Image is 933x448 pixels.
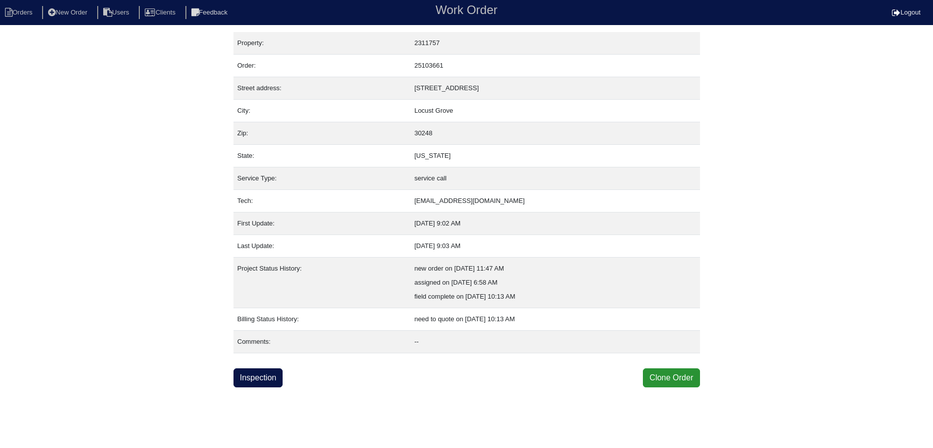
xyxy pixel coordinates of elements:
td: service call [410,167,700,190]
td: 25103661 [410,55,700,77]
td: State: [234,145,410,167]
td: Billing Status History: [234,308,410,331]
td: Order: [234,55,410,77]
td: 30248 [410,122,700,145]
td: [US_STATE] [410,145,700,167]
td: [DATE] 9:03 AM [410,235,700,258]
li: Feedback [185,6,236,20]
td: Property: [234,32,410,55]
td: 2311757 [410,32,700,55]
a: New Order [42,9,95,16]
a: Logout [892,9,920,16]
div: field complete on [DATE] 10:13 AM [414,290,696,304]
div: need to quote on [DATE] 10:13 AM [414,312,696,326]
td: First Update: [234,212,410,235]
td: Service Type: [234,167,410,190]
td: Street address: [234,77,410,100]
td: Comments: [234,331,410,353]
button: Clone Order [643,368,699,387]
li: Clients [139,6,183,20]
td: -- [410,331,700,353]
td: Last Update: [234,235,410,258]
a: Inspection [234,368,283,387]
td: Zip: [234,122,410,145]
li: Users [97,6,137,20]
td: [STREET_ADDRESS] [410,77,700,100]
div: new order on [DATE] 11:47 AM [414,262,696,276]
td: Project Status History: [234,258,410,308]
td: City: [234,100,410,122]
td: Tech: [234,190,410,212]
a: Clients [139,9,183,16]
td: [EMAIL_ADDRESS][DOMAIN_NAME] [410,190,700,212]
div: assigned on [DATE] 6:58 AM [414,276,696,290]
li: New Order [42,6,95,20]
td: Locust Grove [410,100,700,122]
a: Users [97,9,137,16]
td: [DATE] 9:02 AM [410,212,700,235]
